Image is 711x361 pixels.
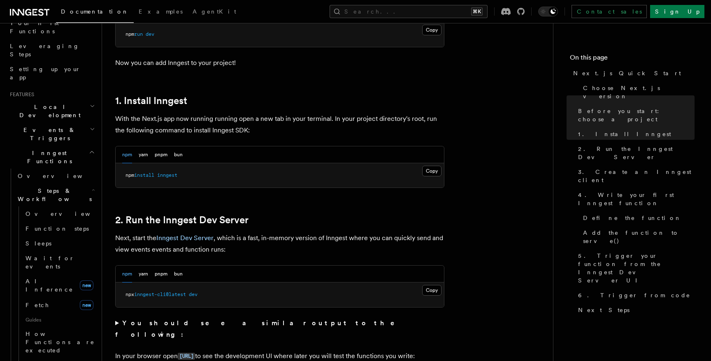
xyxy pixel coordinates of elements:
button: npm [122,146,132,163]
a: Next Steps [575,303,695,317]
span: AI Inference [26,278,73,293]
button: bun [174,146,183,163]
a: Fetchnew [22,297,97,313]
span: Inngest Functions [7,149,89,165]
a: 3. Create an Inngest client [575,164,695,187]
a: 2. Run the Inngest Dev Server [575,141,695,164]
span: Documentation [61,8,129,15]
a: Add the function to serve() [580,225,695,248]
button: Toggle dark mode [538,7,558,16]
a: Documentation [56,2,134,23]
a: Sleeps [22,236,97,251]
p: Now you can add Inngest to your project! [115,57,444,69]
span: Wait for events [26,255,74,270]
span: install [134,172,154,178]
kbd: ⌘K [471,7,483,16]
span: dev [146,31,154,37]
span: Overview [26,211,110,217]
span: Setting up your app [10,66,81,81]
span: 1. Install Inngest [578,130,671,138]
span: Events & Triggers [7,126,90,142]
button: Local Development [7,100,97,123]
span: Examples [139,8,183,15]
p: Next, start the , which is a fast, in-memory version of Inngest where you can quickly send and vi... [115,232,444,255]
a: Sign Up [650,5,704,18]
span: Guides [22,313,97,326]
span: dev [189,292,197,297]
span: 2. Run the Inngest Dev Server [578,145,695,161]
span: Fetch [26,302,49,308]
span: 4. Write your first Inngest function [578,191,695,207]
button: yarn [139,266,148,282]
span: AgentKit [193,8,236,15]
span: Overview [18,173,102,179]
span: Function steps [26,225,89,232]
button: Search...⌘K [330,5,488,18]
a: Overview [14,169,97,183]
a: 2. Run the Inngest Dev Server [115,214,249,226]
a: Setting up your app [7,62,97,85]
span: Sleeps [26,240,51,247]
span: 3. Create an Inngest client [578,168,695,184]
button: Events & Triggers [7,123,97,146]
span: new [80,300,93,310]
summary: You should see a similar output to the following: [115,317,444,340]
code: [URL] [178,353,195,360]
span: Define the function [583,214,681,222]
span: inngest-cli@latest [134,292,186,297]
span: Choose Next.js version [583,84,695,100]
span: run [134,31,143,37]
a: 1. Install Inngest [575,127,695,141]
button: Inngest Functions [7,146,97,169]
p: With the Next.js app now running running open a new tab in your terminal. In your project directo... [115,113,444,136]
a: 4. Write your first Inngest function [575,187,695,211]
span: Features [7,91,34,98]
span: 6. Trigger from code [578,291,690,299]
span: Add the function to serve() [583,229,695,245]
span: Next Steps [578,306,630,314]
a: AI Inferencenew [22,274,97,297]
strong: You should see a similar output to the following: [115,319,406,338]
span: Local Development [7,103,90,119]
span: inngest [157,172,177,178]
a: Wait for events [22,251,97,274]
a: Contact sales [572,5,647,18]
span: 5. Trigger your function from the Inngest Dev Server UI [578,252,695,285]
a: [URL] [178,352,195,360]
a: Overview [22,206,97,221]
a: Choose Next.js version [580,81,695,104]
span: npm [125,31,134,37]
a: 6. Trigger from code [575,288,695,303]
a: Your first Functions [7,16,97,39]
button: Steps & Workflows [14,183,97,206]
span: npx [125,292,134,297]
span: Steps & Workflows [14,187,92,203]
a: Leveraging Steps [7,39,97,62]
button: pnpm [155,146,167,163]
button: npm [122,266,132,282]
button: pnpm [155,266,167,282]
a: 1. Install Inngest [115,95,187,106]
button: bun [174,266,183,282]
a: Inngest Dev Server [156,234,214,242]
span: npm [125,172,134,178]
h4: On this page [570,53,695,66]
a: 5. Trigger your function from the Inngest Dev Server UI [575,248,695,288]
a: Examples [134,2,188,22]
a: Function steps [22,221,97,236]
span: Leveraging Steps [10,43,79,58]
a: Before you start: choose a project [575,104,695,127]
span: Next.js Quick Start [573,69,681,77]
button: yarn [139,146,148,163]
button: Copy [422,25,441,35]
span: Before you start: choose a project [578,107,695,123]
span: new [80,280,93,290]
a: Define the function [580,211,695,225]
a: How Functions are executed [22,326,97,358]
a: AgentKit [188,2,241,22]
a: Next.js Quick Start [570,66,695,81]
button: Copy [422,285,441,296]
span: How Functions are executed [26,331,95,354]
button: Copy [422,166,441,176]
